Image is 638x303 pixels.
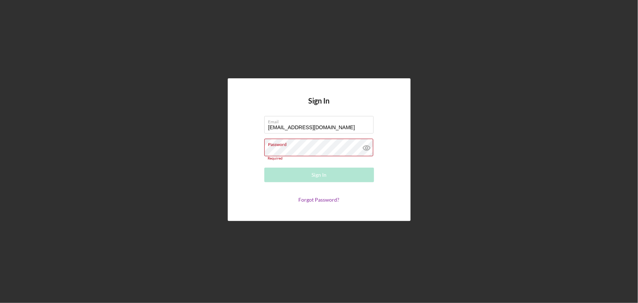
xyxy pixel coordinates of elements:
div: Sign In [312,168,326,182]
h4: Sign In [309,97,330,116]
button: Sign In [264,168,374,182]
label: Password [268,139,374,147]
label: Email [268,116,374,124]
div: Required [264,156,374,161]
a: Forgot Password? [299,197,340,203]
